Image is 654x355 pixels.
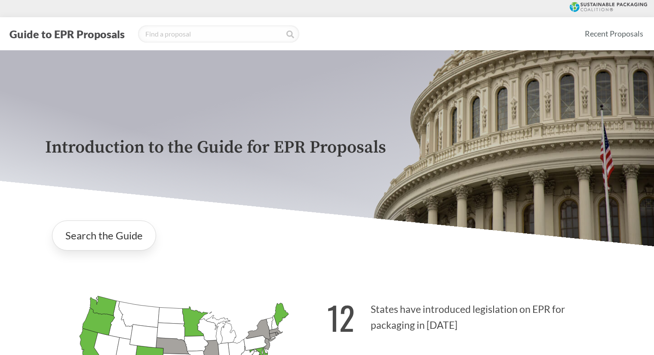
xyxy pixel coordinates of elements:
[45,138,609,157] p: Introduction to the Guide for EPR Proposals
[138,25,299,43] input: Find a proposal
[52,220,156,251] a: Search the Guide
[581,24,647,43] a: Recent Proposals
[327,294,355,341] strong: 12
[7,27,127,41] button: Guide to EPR Proposals
[327,288,609,341] p: States have introduced legislation on EPR for packaging in [DATE]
